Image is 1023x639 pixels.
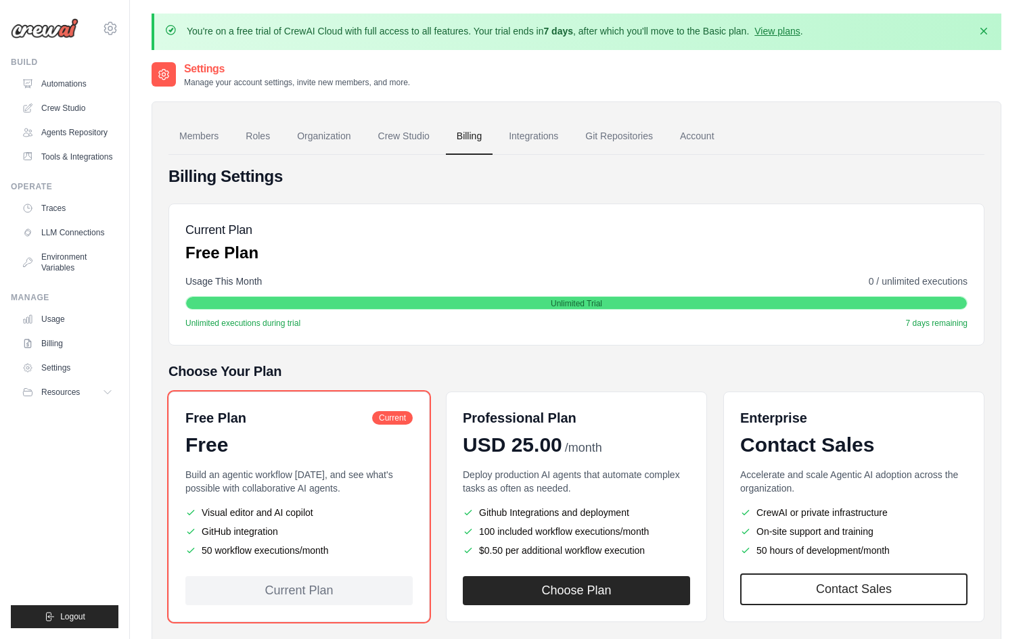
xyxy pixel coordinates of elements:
[11,605,118,628] button: Logout
[906,318,968,329] span: 7 days remaining
[185,408,246,427] h6: Free Plan
[740,573,968,605] a: Contact Sales
[367,118,440,155] a: Crew Studio
[60,611,85,622] span: Logout
[740,506,968,519] li: CrewAI or private infrastructure
[463,576,690,605] button: Choose Plan
[16,308,118,330] a: Usage
[235,118,281,155] a: Roles
[185,576,413,605] div: Current Plan
[185,433,413,457] div: Free
[551,298,602,309] span: Unlimited Trial
[740,408,968,427] h6: Enterprise
[286,118,361,155] a: Organization
[463,544,690,557] li: $0.50 per additional workflow execution
[869,275,968,288] span: 0 / unlimited executions
[41,387,80,398] span: Resources
[463,525,690,538] li: 100 included workflow executions/month
[185,468,413,495] p: Build an agentic workflow [DATE], and see what's possible with collaborative AI agents.
[754,26,800,37] a: View plans
[185,242,258,264] p: Free Plan
[463,506,690,519] li: Github Integrations and deployment
[498,118,569,155] a: Integrations
[168,118,229,155] a: Members
[16,97,118,119] a: Crew Studio
[574,118,664,155] a: Git Repositories
[187,24,803,38] p: You're on a free trial of CrewAI Cloud with full access to all features. Your trial ends in , aft...
[16,197,118,219] a: Traces
[463,468,690,495] p: Deploy production AI agents that automate complex tasks as often as needed.
[185,544,413,557] li: 50 workflow executions/month
[185,525,413,538] li: GitHub integration
[11,57,118,68] div: Build
[16,122,118,143] a: Agents Repository
[740,544,968,557] li: 50 hours of development/month
[669,118,725,155] a: Account
[463,433,562,457] span: USD 25.00
[184,77,410,88] p: Manage your account settings, invite new members, and more.
[565,439,602,457] span: /month
[16,73,118,95] a: Automations
[740,468,968,495] p: Accelerate and scale Agentic AI adoption across the organization.
[16,222,118,243] a: LLM Connections
[16,381,118,403] button: Resources
[185,220,258,239] h5: Current Plan
[463,408,576,427] h6: Professional Plan
[740,525,968,538] li: On-site support and training
[168,362,984,381] h5: Choose Your Plan
[185,506,413,519] li: Visual editor and AI copilot
[446,118,493,155] a: Billing
[11,292,118,303] div: Manage
[16,246,118,279] a: Environment Variables
[11,18,78,39] img: Logo
[543,26,573,37] strong: 7 days
[185,275,262,288] span: Usage This Month
[11,181,118,192] div: Operate
[16,357,118,379] a: Settings
[168,166,984,187] h4: Billing Settings
[372,411,413,425] span: Current
[740,433,968,457] div: Contact Sales
[16,146,118,168] a: Tools & Integrations
[184,61,410,77] h2: Settings
[16,333,118,354] a: Billing
[185,318,300,329] span: Unlimited executions during trial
